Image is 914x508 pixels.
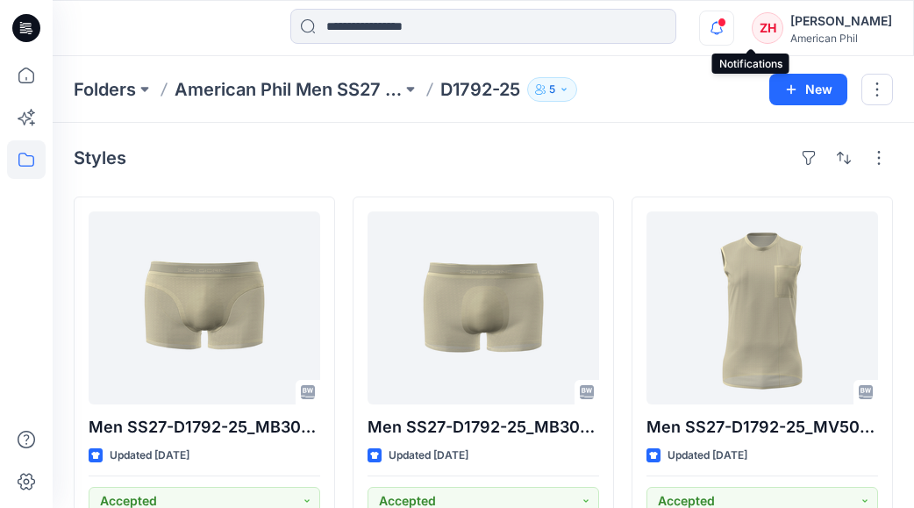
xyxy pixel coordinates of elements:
[790,11,892,32] div: [PERSON_NAME]
[440,77,520,102] p: D1792-25
[668,447,747,465] p: Updated [DATE]
[368,211,599,404] a: Men SS27-D1792-25_MB30950A
[769,74,847,105] button: New
[389,447,468,465] p: Updated [DATE]
[646,415,878,440] p: Men SS27-D1792-25_MV50397C
[752,12,783,44] div: ZH
[646,211,878,404] a: Men SS27-D1792-25_MV50397C
[74,147,126,168] h4: Styles
[74,77,136,102] a: Folders
[89,415,320,440] p: Men SS27-D1792-25_MB30953A
[527,77,577,102] button: 5
[89,211,320,404] a: Men SS27-D1792-25_MB30953A
[368,415,599,440] p: Men SS27-D1792-25_MB30950A
[549,80,555,99] p: 5
[175,77,402,102] a: American Phil Men SS27 collection
[790,32,892,45] div: American Phil
[110,447,189,465] p: Updated [DATE]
